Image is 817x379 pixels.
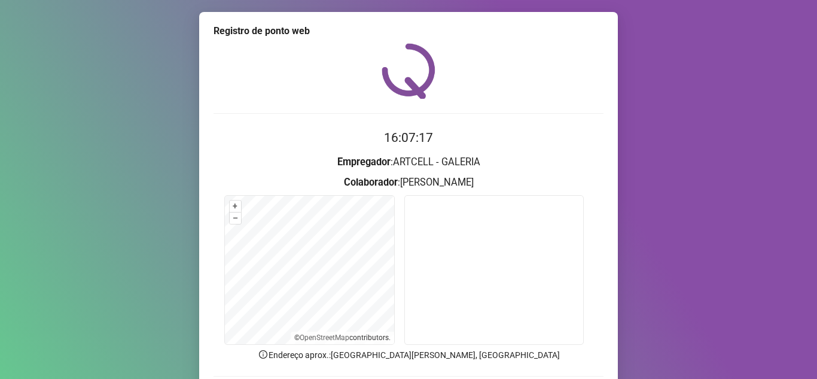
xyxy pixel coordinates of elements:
[214,175,603,190] h3: : [PERSON_NAME]
[384,131,433,145] time: 16:07:17
[214,24,603,38] div: Registro de ponto web
[214,154,603,170] h3: : ARTCELL - GALERIA
[300,333,349,342] a: OpenStreetMap
[258,349,269,360] span: info-circle
[230,201,241,212] button: +
[382,43,435,99] img: QRPoint
[214,348,603,362] p: Endereço aprox. : [GEOGRAPHIC_DATA][PERSON_NAME], [GEOGRAPHIC_DATA]
[230,213,241,224] button: –
[776,338,805,367] iframe: Intercom live chat
[294,333,391,342] li: © contributors.
[344,177,398,188] strong: Colaborador
[337,156,391,168] strong: Empregador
